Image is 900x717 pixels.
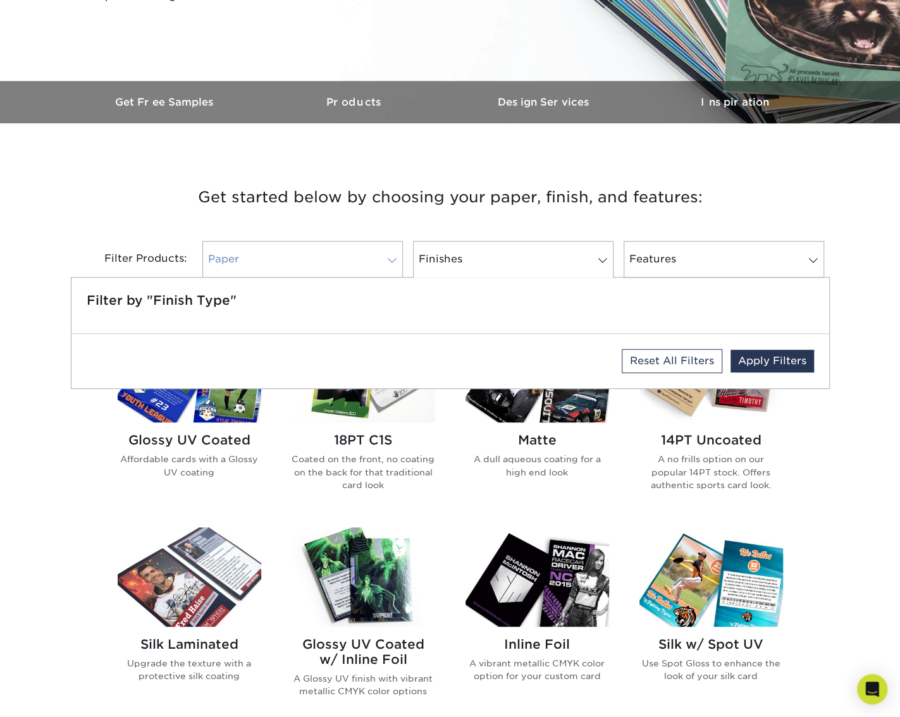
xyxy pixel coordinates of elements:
[857,674,887,704] div: Open Intercom Messenger
[292,453,435,491] p: Coated on the front, no coating on the back for that traditional card look
[640,96,830,108] h3: Inspiration
[639,657,783,683] p: Use Spot Gloss to enhance the look of your silk card
[118,527,261,627] img: Silk Laminated Trading Cards
[639,432,783,448] h2: 14PT Uncoated
[118,323,261,512] a: Glossy UV Coated Trading Cards Glossy UV Coated Affordable cards with a Glossy UV coating
[71,81,261,123] a: Get Free Samples
[730,350,814,372] a: Apply Filters
[465,657,609,683] p: A vibrant metallic CMYK color option for your custom card
[292,323,435,512] a: 18PT C1S Trading Cards 18PT C1S Coated on the front, no coating on the back for that traditional ...
[118,453,261,479] p: Affordable cards with a Glossy UV coating
[71,96,261,108] h3: Get Free Samples
[465,323,609,512] a: Matte Trading Cards Matte A dull aqueous coating for a high end look
[71,241,197,278] div: Filter Products:
[622,349,722,373] a: Reset All Filters
[118,432,261,448] h2: Glossy UV Coated
[624,241,824,278] a: Features
[639,527,783,627] img: Silk w/ Spot UV Trading Cards
[80,169,820,226] h3: Get started below by choosing your paper, finish, and features:
[640,81,830,123] a: Inspiration
[413,241,613,278] a: Finishes
[87,293,814,308] h5: Filter by "Finish Type"
[450,81,640,123] a: Design Services
[261,81,450,123] a: Products
[118,637,261,652] h2: Silk Laminated
[292,672,435,698] p: A Glossy UV finish with vibrant metallic CMYK color options
[261,96,450,108] h3: Products
[292,527,435,627] img: Glossy UV Coated w/ Inline Foil Trading Cards
[639,453,783,491] p: A no frills option on our popular 14PT stock. Offers authentic sports card look.
[450,96,640,108] h3: Design Services
[292,432,435,448] h2: 18PT C1S
[639,323,783,512] a: 14PT Uncoated Trading Cards 14PT Uncoated A no frills option on our popular 14PT stock. Offers au...
[465,527,609,627] img: Inline Foil Trading Cards
[292,637,435,667] h2: Glossy UV Coated w/ Inline Foil
[465,637,609,652] h2: Inline Foil
[639,637,783,652] h2: Silk w/ Spot UV
[202,241,403,278] a: Paper
[118,657,261,683] p: Upgrade the texture with a protective silk coating
[465,453,609,479] p: A dull aqueous coating for a high end look
[465,432,609,448] h2: Matte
